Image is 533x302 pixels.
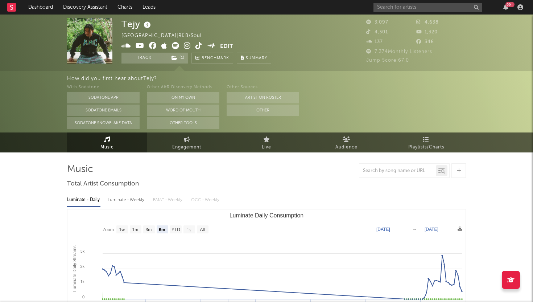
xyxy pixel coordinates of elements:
span: 1,320 [416,30,438,34]
button: 99+ [503,4,508,10]
text: 1k [80,279,84,284]
div: Other Sources [227,83,299,92]
span: 137 [366,40,383,44]
span: 4,301 [366,30,388,34]
text: 3k [80,249,84,253]
a: Music [67,132,147,152]
text: 1y [187,227,191,232]
div: Luminate - Daily [67,194,100,206]
text: 6m [159,227,165,232]
text: Zoom [103,227,114,232]
text: 0 [82,295,84,299]
text: 1w [119,227,125,232]
span: ( 1 ) [167,53,188,64]
button: On My Own [147,92,219,103]
a: Benchmark [191,53,233,64]
text: 2k [80,264,84,269]
span: Engagement [172,143,201,152]
span: Audience [335,143,358,152]
span: Summary [246,56,267,60]
span: 3,097 [366,20,388,25]
button: Word Of Mouth [147,105,219,116]
span: 4,638 [416,20,439,25]
button: Track [121,53,167,64]
text: 3m [146,227,152,232]
button: Sodatone Emails [67,105,140,116]
a: Live [227,132,306,152]
input: Search for artists [373,3,482,12]
a: Playlists/Charts [386,132,466,152]
span: Jump Score: 67.0 [366,58,409,63]
div: How did you first hear about Tejy ? [67,74,533,83]
text: [DATE] [376,227,390,232]
text: → [412,227,417,232]
button: Summary [237,53,271,64]
div: Tejy [121,18,153,30]
div: With Sodatone [67,83,140,92]
text: YTD [172,227,180,232]
button: (1) [167,53,188,64]
button: Artist on Roster [227,92,299,103]
text: All [200,227,204,232]
a: Engagement [147,132,227,152]
button: Edit [220,42,233,51]
text: 1m [132,227,139,232]
span: 7,374 Monthly Listeners [366,49,432,54]
text: Luminate Daily Consumption [230,212,304,219]
input: Search by song name or URL [359,168,436,174]
text: Luminate Daily Streams [72,245,77,291]
button: Sodatone Snowflake Data [67,117,140,129]
span: 346 [416,40,434,44]
div: 99 + [505,2,515,7]
div: Luminate - Weekly [108,194,146,206]
span: Live [262,143,271,152]
span: Total Artist Consumption [67,180,139,188]
button: Sodatone App [67,92,140,103]
div: [GEOGRAPHIC_DATA] | R&B/Soul [121,32,210,40]
span: Music [100,143,114,152]
button: Other Tools [147,117,219,129]
span: Playlists/Charts [408,143,444,152]
span: Benchmark [202,54,229,63]
div: Other A&R Discovery Methods [147,83,219,92]
a: Audience [306,132,386,152]
button: Other [227,105,299,116]
text: [DATE] [425,227,438,232]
